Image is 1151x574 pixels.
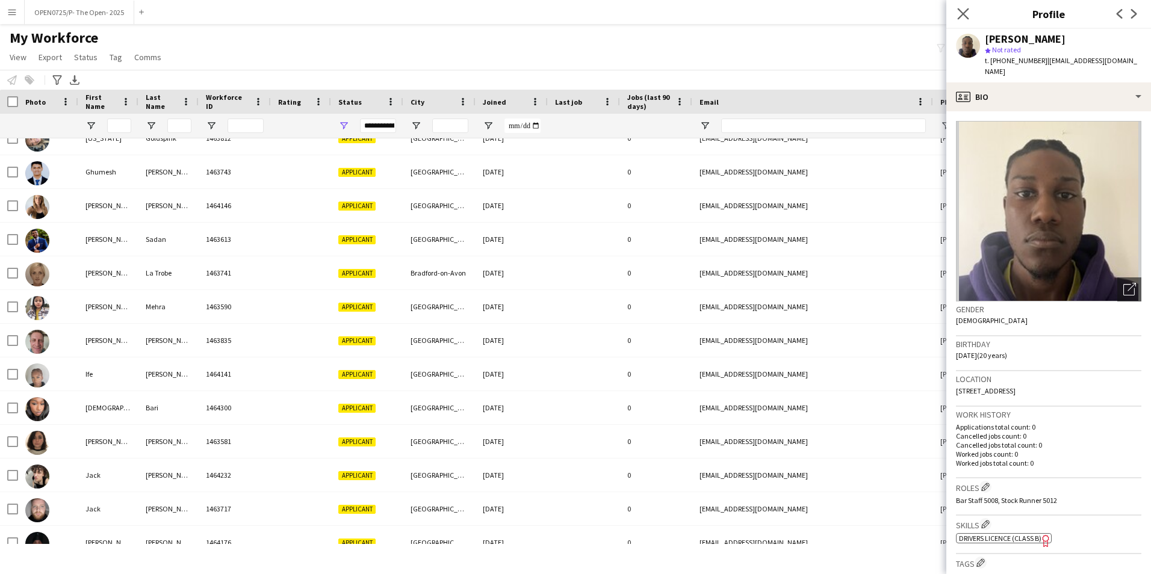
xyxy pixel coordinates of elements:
h3: Birthday [956,339,1141,350]
div: [PERSON_NAME] [138,526,199,559]
div: [EMAIL_ADDRESS][DOMAIN_NAME] [692,492,933,525]
span: Applicant [338,404,376,413]
span: Jobs (last 90 days) [627,93,671,111]
h3: Work history [956,409,1141,420]
span: Comms [134,52,161,63]
div: [PERSON_NAME] [985,34,1066,45]
div: [DATE] [476,223,548,256]
div: [GEOGRAPHIC_DATA] [403,458,476,492]
div: Goldspink [138,122,199,155]
div: 1463743 [199,155,271,188]
div: 0 [620,223,692,256]
span: Last Name [146,93,177,111]
button: Open Filter Menu [483,120,494,131]
div: [PHONE_NUMBER] [933,492,1087,525]
span: First Name [85,93,117,111]
span: Applicant [338,471,376,480]
div: 0 [620,189,692,222]
div: 0 [620,256,692,289]
div: [US_STATE] [78,122,138,155]
div: [PHONE_NUMBER] [933,290,1087,323]
div: Jack [78,492,138,525]
span: City [411,97,424,106]
div: 0 [620,492,692,525]
div: [GEOGRAPHIC_DATA] [403,155,476,188]
span: Applicant [338,269,376,278]
span: View [10,52,26,63]
img: Heena Mehra [25,296,49,320]
div: [GEOGRAPHIC_DATA] [403,391,476,424]
button: Open Filter Menu [700,120,710,131]
span: Workforce ID [206,93,249,111]
p: Applications total count: 0 [956,422,1141,431]
p: Cancelled jobs total count: 0 [956,440,1141,449]
span: Drivers Licence (Class B) [959,534,1041,543]
div: [EMAIL_ADDRESS][DOMAIN_NAME] [692,425,933,458]
img: Jay Daniel [25,532,49,556]
div: Jack [78,458,138,492]
div: 0 [620,324,692,357]
div: [DATE] [476,290,548,323]
span: t. [PHONE_NUMBER] [985,56,1047,65]
div: [DATE] [476,458,548,492]
input: Last Name Filter Input [167,119,191,133]
input: Workforce ID Filter Input [228,119,264,133]
h3: Profile [946,6,1151,22]
span: Bar Staff 5008, Stock Runner 5012 [956,496,1057,505]
div: 1464176 [199,526,271,559]
span: Status [338,97,362,106]
div: [PERSON_NAME] [138,492,199,525]
span: Email [700,97,719,106]
img: Henry Starkey [25,330,49,354]
img: Jack Parker [25,498,49,522]
p: Worked jobs count: 0 [956,449,1141,458]
div: Bari [138,391,199,424]
div: [PHONE_NUMBER] [933,155,1087,188]
div: 1463581 [199,425,271,458]
img: Ghumesh Ladha [25,161,49,185]
div: [EMAIL_ADDRESS][DOMAIN_NAME] [692,223,933,256]
div: [PHONE_NUMBER] [933,357,1087,390]
div: 1464232 [199,458,271,492]
span: Applicant [338,134,376,143]
span: Rating [278,97,301,106]
img: Ife Ajala [25,363,49,387]
input: First Name Filter Input [107,119,131,133]
div: 1463717 [199,492,271,525]
div: [PERSON_NAME] [138,357,199,390]
div: [PERSON_NAME] [138,458,199,492]
div: 1463835 [199,324,271,357]
span: Applicant [338,505,376,514]
div: 1464146 [199,189,271,222]
div: 1463812 [199,122,271,155]
div: [DATE] [476,391,548,424]
div: [EMAIL_ADDRESS][DOMAIN_NAME] [692,324,933,357]
div: 1463590 [199,290,271,323]
h3: Roles [956,481,1141,493]
div: [PHONE_NUMBER] [933,189,1087,222]
div: [PHONE_NUMBER] [933,122,1087,155]
div: 0 [620,290,692,323]
span: Joined [483,97,506,106]
app-action-btn: Advanced filters [50,73,64,87]
div: [GEOGRAPHIC_DATA] [403,492,476,525]
div: [PHONE_NUMBER] [933,223,1087,256]
div: [PERSON_NAME] [138,324,199,357]
p: Worked jobs total count: 0 [956,458,1141,468]
app-action-btn: Export XLSX [67,73,82,87]
div: 0 [620,458,692,492]
a: Tag [105,49,127,65]
div: [DATE] [476,492,548,525]
div: [DATE] [476,155,548,188]
div: [DEMOGRAPHIC_DATA] [78,391,138,424]
div: [DATE] [476,425,548,458]
div: 1464300 [199,391,271,424]
div: [GEOGRAPHIC_DATA] [403,223,476,256]
div: Open photos pop-in [1117,277,1141,301]
span: [STREET_ADDRESS] [956,386,1016,395]
span: | [EMAIL_ADDRESS][DOMAIN_NAME] [985,56,1137,76]
div: [GEOGRAPHIC_DATA] [403,122,476,155]
div: [EMAIL_ADDRESS][DOMAIN_NAME] [692,526,933,559]
div: Mehra [138,290,199,323]
div: [DATE] [476,526,548,559]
